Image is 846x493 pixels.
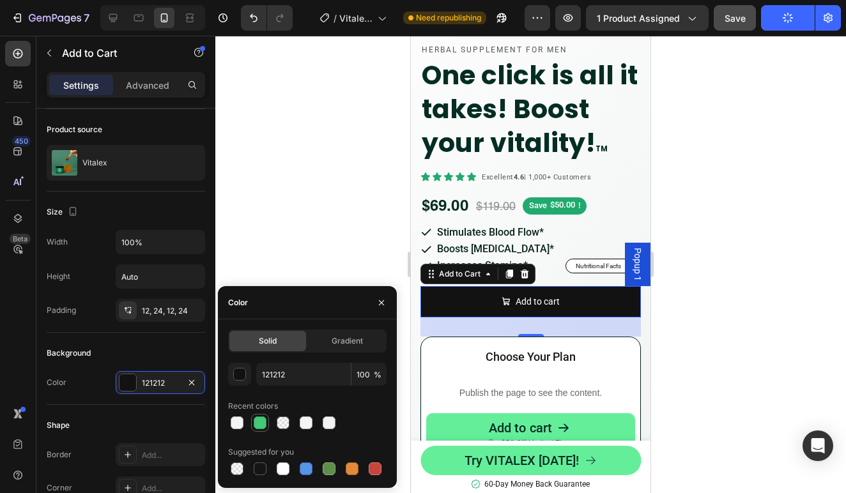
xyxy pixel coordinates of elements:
[84,10,89,26] p: 7
[339,11,373,25] span: Vitalex PDP
[332,335,363,347] span: Gradient
[259,335,277,347] span: Solid
[62,45,171,61] p: Add to Cart
[82,158,107,167] p: Vitalex
[47,377,66,388] div: Color
[725,13,746,24] span: Save
[47,236,68,248] div: Width
[5,5,95,31] button: 7
[47,271,70,282] div: Height
[116,265,204,288] input: Auto
[116,231,204,254] input: Auto
[142,450,202,461] div: Add...
[47,204,81,221] div: Size
[374,369,381,381] span: %
[228,400,278,412] div: Recent colors
[142,377,179,389] div: 121212
[334,11,337,25] span: /
[241,5,293,31] div: Undo/Redo
[586,5,709,31] button: 1 product assigned
[597,11,680,25] span: 1 product assigned
[126,79,169,92] p: Advanced
[47,305,76,316] div: Padding
[52,150,77,176] img: product feature img
[47,420,70,431] div: Shape
[256,363,351,386] input: Eg: FFFFFF
[142,305,202,317] div: 12, 24, 12, 24
[12,136,31,146] div: 450
[47,347,91,359] div: Background
[10,234,31,244] div: Beta
[63,79,99,92] p: Settings
[803,430,833,461] div: Open Intercom Messenger
[47,449,72,460] div: Border
[416,12,481,24] span: Need republishing
[228,446,294,458] div: Suggested for you
[228,297,248,308] div: Color
[411,36,650,493] iframe: Design area
[714,5,756,31] button: Save
[47,124,102,135] div: Product source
